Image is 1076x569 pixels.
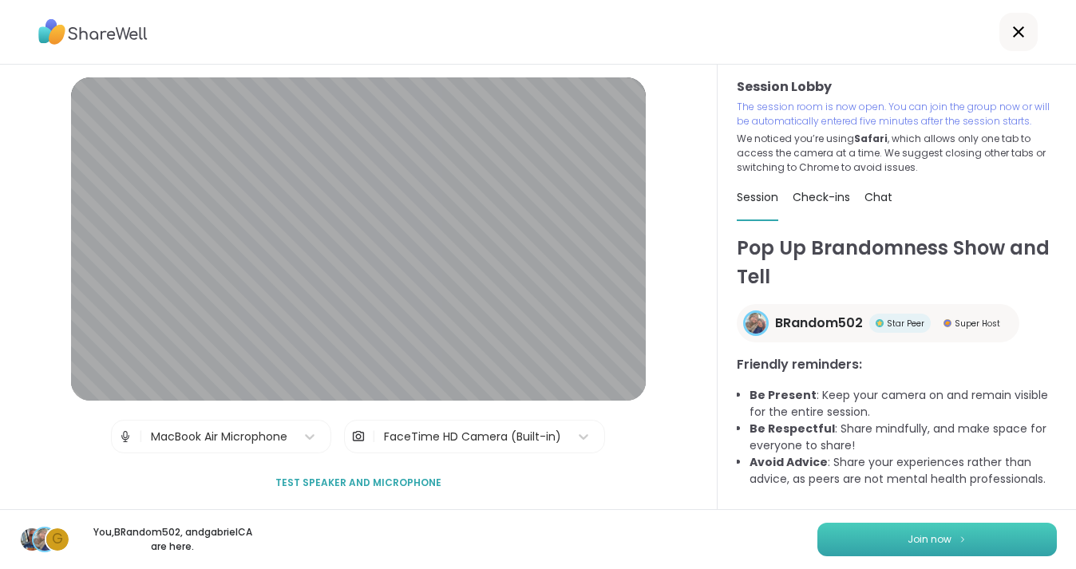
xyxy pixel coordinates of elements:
span: BRandom502 [775,314,863,333]
li: : Keep your camera on and remain visible for the entire session. [750,387,1057,421]
h1: Pop Up Brandomness Show and Tell [737,234,1057,291]
p: We noticed you’re using , which allows only one tab to access the camera at a time. We suggest cl... [737,132,1057,175]
span: | [372,421,376,452]
img: BRandom502 [34,528,56,551]
div: FaceTime HD Camera (Built-in) [384,429,561,445]
span: Join now [908,532,951,547]
span: Test speaker and microphone [275,476,441,490]
span: Check-ins [793,189,850,205]
li: : Share mindfully, and make space for everyone to share! [750,421,1057,454]
span: Star Peer [887,318,924,330]
a: BRandom502BRandom502Star PeerStar PeerSuper HostSuper Host [737,304,1019,342]
img: ShareWell Logomark [958,535,967,543]
img: BRandom502 [746,313,766,334]
span: g [52,529,63,550]
b: Safari [854,132,888,145]
div: MacBook Air Microphone [151,429,287,445]
img: Microphone [118,421,133,452]
img: Camera [351,421,366,452]
button: Join now [817,523,1057,556]
h3: Friendly reminders: [737,355,1057,374]
b: Avoid Advice [750,454,828,470]
li: : Share your experiences rather than advice, as peers are not mental health professionals. [750,454,1057,488]
button: Test speaker and microphone [269,466,448,500]
img: Star Peer [876,319,884,327]
span: Chat [864,189,892,205]
p: You, BRandom502 , and gabrielCA are here. [83,525,262,554]
span: Session [737,189,778,205]
p: The session room is now open. You can join the group now or will be automatically entered five mi... [737,100,1057,128]
img: Super Host [943,319,951,327]
span: | [139,421,143,452]
img: JoeDWhite [21,528,43,551]
b: Be Present [750,387,817,403]
b: Be Respectful [750,421,835,437]
h3: Session Lobby [737,77,1057,97]
span: Super Host [955,318,1000,330]
img: ShareWell Logo [38,14,148,50]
